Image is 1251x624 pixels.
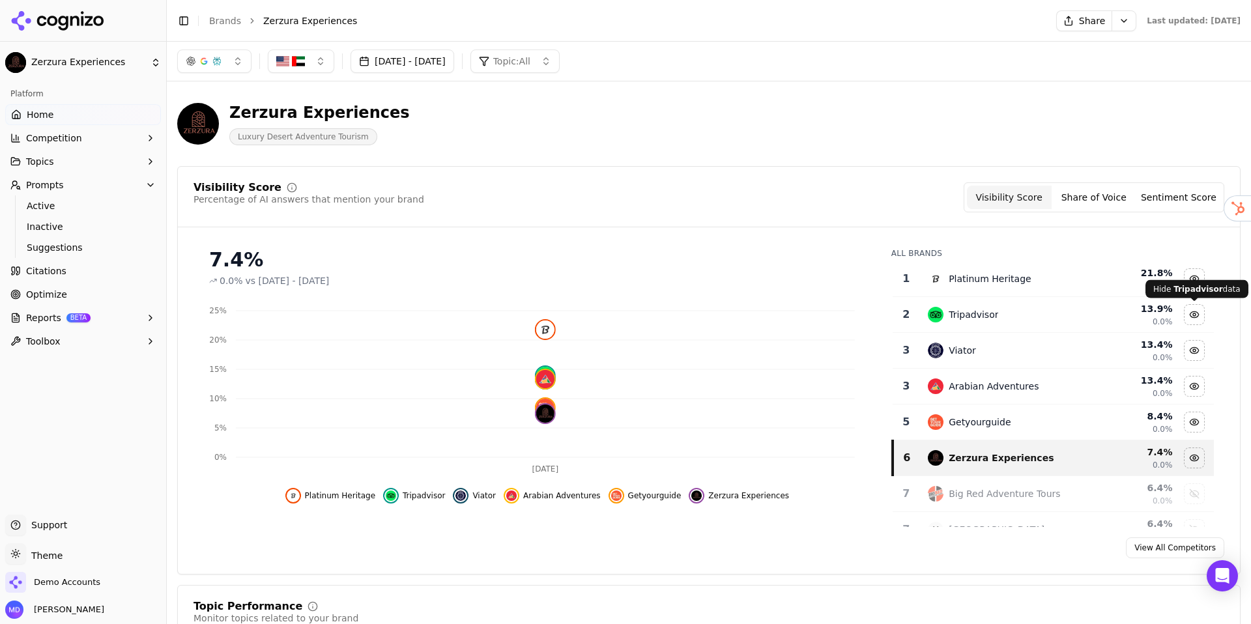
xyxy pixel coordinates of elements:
[1184,268,1205,289] button: Hide platinum heritage data
[263,14,357,27] span: Zerzura Experiences
[1052,186,1136,209] button: Share of Voice
[898,307,915,322] div: 2
[691,490,702,501] img: zerzura experiences
[5,572,100,593] button: Open organization switcher
[194,182,281,193] div: Visibility Score
[506,490,517,501] img: arabian adventures
[949,523,1044,536] div: [GEOGRAPHIC_DATA]
[5,83,161,104] div: Platform
[285,488,375,503] button: Hide platinum heritage data
[1153,424,1173,434] span: 0.0%
[1089,338,1172,351] div: 13.4 %
[893,476,1214,512] tr: 7big red adventure toursBig Red Adventure Tours6.4%0.0%Show big red adventure tours data
[209,14,1030,27] nav: breadcrumb
[1089,410,1172,423] div: 8.4 %
[383,488,445,503] button: Hide tripadvisor data
[27,241,140,254] span: Suggestions
[246,274,330,287] span: vs [DATE] - [DATE]
[1089,266,1172,279] div: 21.8 %
[928,378,943,394] img: arabian adventures
[229,102,410,123] div: Zerzura Experiences
[893,369,1214,404] tr: 3arabian adventuresArabian Adventures13.4%0.0%Hide arabian adventures data
[689,488,789,503] button: Hide zerzura experiences data
[26,132,82,145] span: Competition
[928,271,943,287] img: platinum heritage
[229,128,377,145] span: Luxury Desert Adventure Tourism
[209,365,227,374] tspan: 15%
[898,522,915,537] div: 7
[1056,10,1112,31] button: Share
[1089,481,1172,494] div: 6.4 %
[1184,447,1205,468] button: Hide zerzura experiences data
[928,522,943,537] span: M
[5,331,161,352] button: Toolbox
[177,103,219,145] img: Zerzura Experiences
[949,344,976,357] div: Viator
[209,306,227,315] tspan: 25%
[949,487,1060,500] div: Big Red Adventure Tours
[403,490,445,501] span: Tripadvisor
[504,488,601,503] button: Hide arabian adventures data
[493,55,530,68] span: Topic: All
[536,320,554,339] img: platinum heritage
[214,453,227,462] tspan: 0%
[1153,352,1173,363] span: 0.0%
[1089,517,1172,530] div: 6.4 %
[27,199,140,212] span: Active
[898,271,915,287] div: 1
[893,297,1214,333] tr: 2tripadvisorTripadvisor13.9%0.0%Hide tripadvisor data
[928,486,943,502] img: big red adventure tours
[609,488,682,503] button: Hide getyourguide data
[5,104,161,125] a: Home
[351,50,454,73] button: [DATE] - [DATE]
[209,394,227,403] tspan: 10%
[1153,460,1173,470] span: 0.0%
[29,604,104,616] span: [PERSON_NAME]
[453,488,496,503] button: Hide viator data
[1153,388,1173,399] span: 0.0%
[1153,284,1241,294] p: Hide data
[1153,496,1173,506] span: 0.0%
[1184,412,1205,433] button: Hide getyourguide data
[611,490,622,501] img: getyourguide
[949,380,1039,393] div: Arabian Adventures
[536,370,554,388] img: arabian adventures
[898,414,915,430] div: 5
[891,248,1214,259] div: All Brands
[34,576,100,588] span: Demo Accounts
[949,272,1031,285] div: Platinum Heritage
[893,512,1214,548] tr: 7M[GEOGRAPHIC_DATA]6.4%Show mleiha archaeological centre data
[1184,340,1205,361] button: Hide viator data
[26,550,63,561] span: Theme
[472,490,496,501] span: Viator
[532,464,559,474] tspan: [DATE]
[194,193,424,206] div: Percentage of AI answers that mention your brand
[214,423,227,433] tspan: 5%
[455,490,466,501] img: viator
[928,307,943,322] img: tripadvisor
[1173,285,1222,294] span: Tripadvisor
[27,108,53,121] span: Home
[1184,376,1205,397] button: Hide arabian adventures data
[26,518,67,532] span: Support
[22,197,145,215] a: Active
[292,55,305,68] img: United Arab Emirates
[1184,519,1205,540] button: Show mleiha archaeological centre data
[209,335,227,345] tspan: 20%
[5,572,26,593] img: Demo Accounts
[536,399,554,417] img: getyourguide
[5,601,23,619] img: Melissa Dowd
[276,55,289,68] img: United States
[628,490,682,501] span: Getyourguide
[220,274,243,287] span: 0.0%
[209,16,241,26] a: Brands
[1089,302,1172,315] div: 13.9 %
[523,490,601,501] span: Arabian Adventures
[893,333,1214,369] tr: 3viatorViator13.4%0.0%Hide viator data
[1153,317,1173,327] span: 0.0%
[194,601,302,612] div: Topic Performance
[928,414,943,430] img: getyourguide
[1136,186,1221,209] button: Sentiment Score
[5,601,104,619] button: Open user button
[708,490,789,501] span: Zerzura Experiences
